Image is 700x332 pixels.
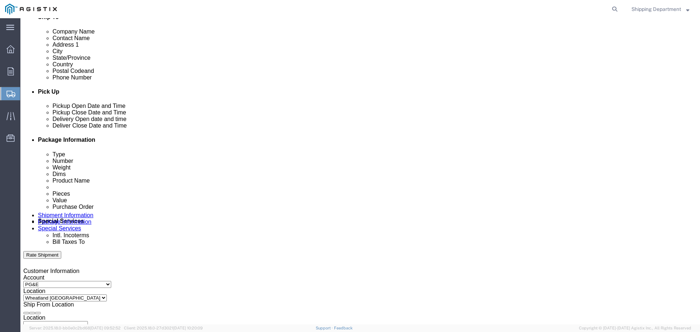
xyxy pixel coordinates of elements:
span: Shipping Department [631,5,681,13]
iframe: FS Legacy Container [20,18,700,324]
span: Server: 2025.18.0-bb0e0c2bd68 [29,326,121,330]
span: Client: 2025.18.0-27d3021 [124,326,203,330]
img: logo [5,4,57,15]
span: [DATE] 10:20:09 [173,326,203,330]
span: [DATE] 09:52:52 [90,326,121,330]
span: Copyright © [DATE]-[DATE] Agistix Inc., All Rights Reserved [579,325,691,331]
a: Support [316,326,334,330]
button: Shipping Department [631,5,690,13]
a: Feedback [334,326,353,330]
